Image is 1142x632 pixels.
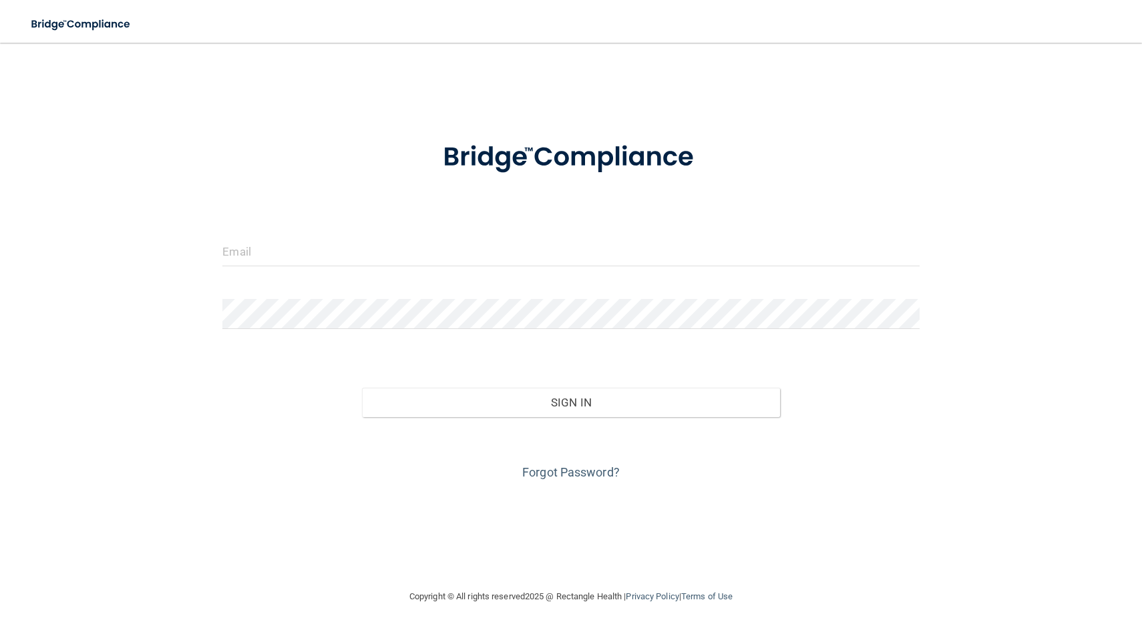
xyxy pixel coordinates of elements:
[222,236,919,266] input: Email
[522,465,620,479] a: Forgot Password?
[681,591,733,601] a: Terms of Use
[626,591,679,601] a: Privacy Policy
[362,388,780,417] button: Sign In
[415,123,727,192] img: bridge_compliance_login_screen.278c3ca4.svg
[327,575,815,618] div: Copyright © All rights reserved 2025 @ Rectangle Health | |
[20,11,143,38] img: bridge_compliance_login_screen.278c3ca4.svg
